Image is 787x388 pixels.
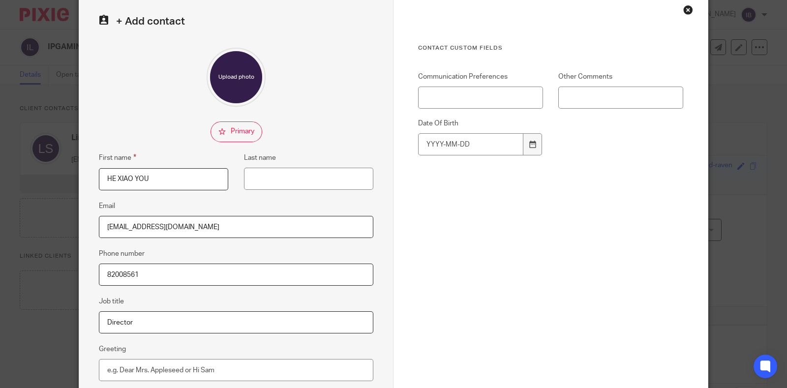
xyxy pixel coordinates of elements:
label: Greeting [99,344,126,354]
label: Other Comments [558,72,683,82]
label: Job title [99,297,124,306]
label: Phone number [99,249,145,259]
h2: + Add contact [99,15,373,28]
label: Email [99,201,115,211]
h3: Contact Custom fields [418,44,683,52]
label: Communication Preferences [418,72,543,82]
input: e.g. Dear Mrs. Appleseed or Hi Sam [99,359,373,381]
div: Close this dialog window [683,5,693,15]
label: Last name [244,153,276,163]
label: Date Of Birth [418,119,543,128]
input: YYYY-MM-DD [418,133,523,155]
label: First name [99,152,136,163]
